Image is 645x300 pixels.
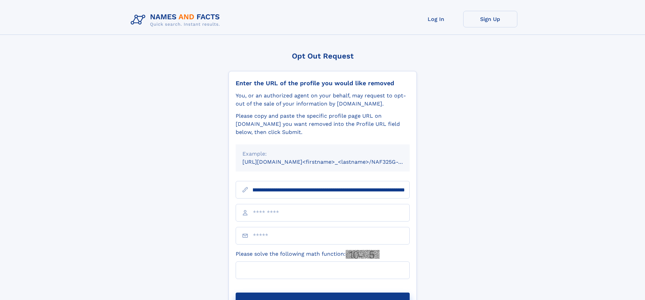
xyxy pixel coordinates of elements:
[242,159,423,165] small: [URL][DOMAIN_NAME]<firstname>_<lastname>/NAF325G-xxxxxxxx
[409,11,463,27] a: Log In
[236,92,410,108] div: You, or an authorized agent on your behalf, may request to opt-out of the sale of your informatio...
[229,52,417,60] div: Opt Out Request
[463,11,517,27] a: Sign Up
[236,250,380,259] label: Please solve the following math function:
[236,112,410,136] div: Please copy and paste the specific profile page URL on [DOMAIN_NAME] you want removed into the Pr...
[236,79,410,87] div: Enter the URL of the profile you would like removed
[242,150,403,158] div: Example:
[128,11,225,29] img: Logo Names and Facts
